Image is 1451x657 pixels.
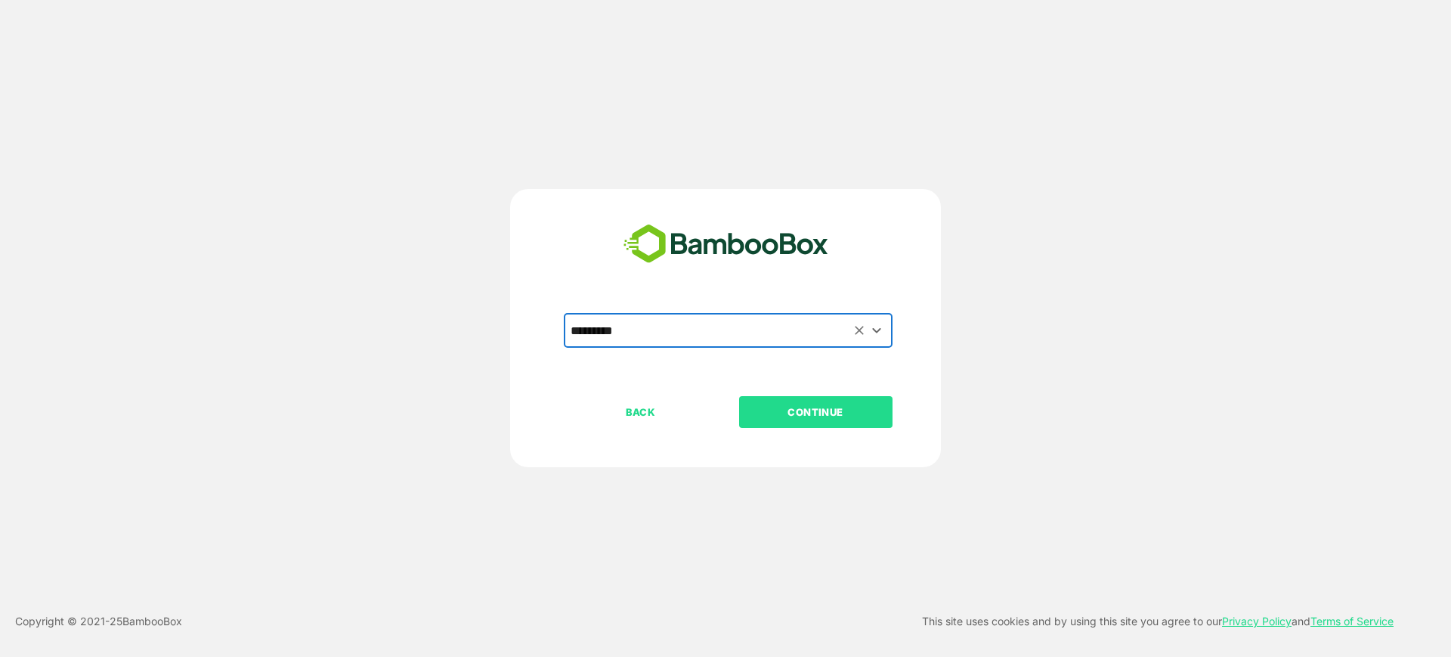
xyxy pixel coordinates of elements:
[739,396,893,428] button: CONTINUE
[1222,615,1292,628] a: Privacy Policy
[740,404,891,420] p: CONTINUE
[922,612,1394,631] p: This site uses cookies and by using this site you agree to our and
[564,396,717,428] button: BACK
[15,612,182,631] p: Copyright © 2021- 25 BambooBox
[565,404,716,420] p: BACK
[1310,615,1394,628] a: Terms of Service
[615,219,837,269] img: bamboobox
[851,321,868,339] button: Clear
[867,320,887,340] button: Open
